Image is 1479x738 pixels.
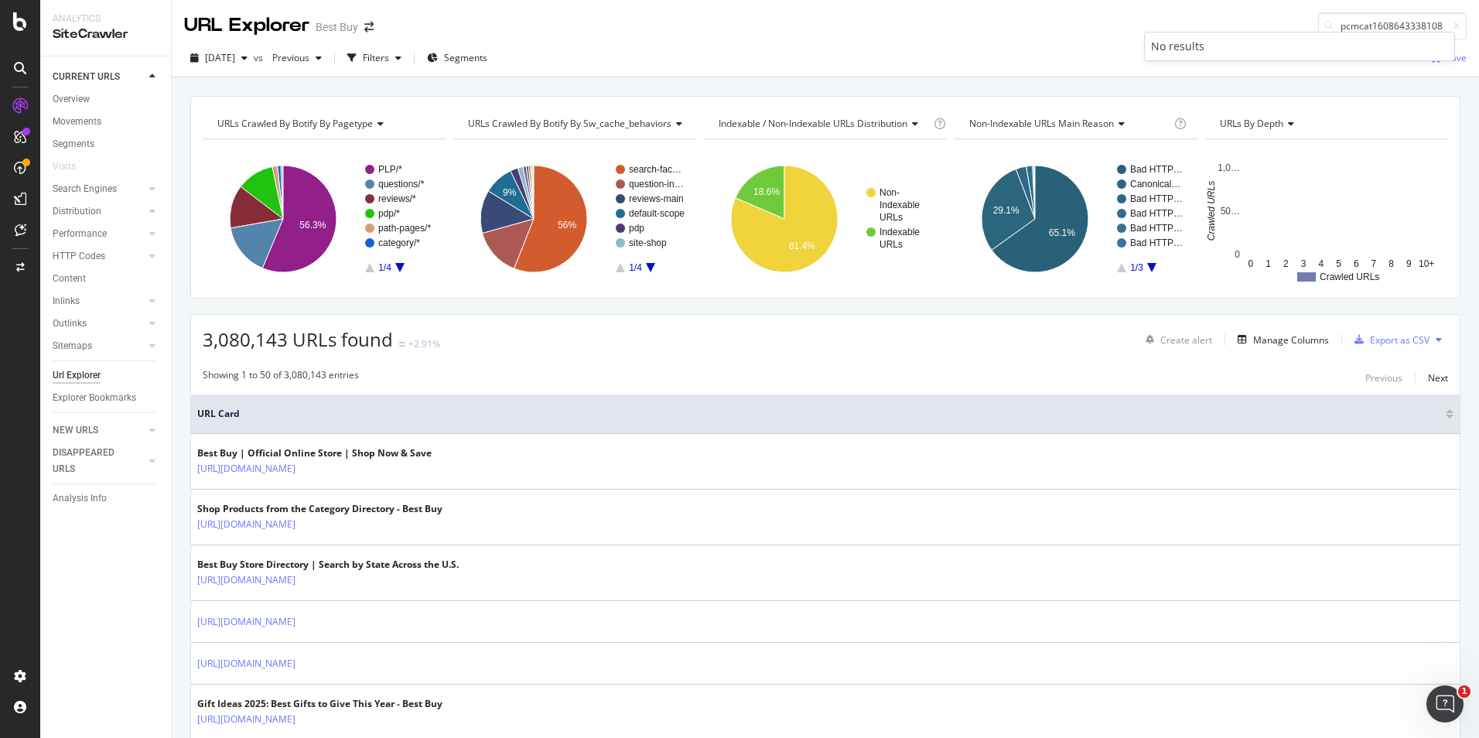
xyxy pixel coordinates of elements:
[1139,327,1212,352] button: Create alert
[197,502,442,516] div: Shop Products from the Category Directory - Best Buy
[1217,111,1434,136] h4: URLs by Depth
[1428,368,1448,387] button: Next
[53,114,101,130] div: Movements
[363,51,389,64] div: Filters
[203,326,393,352] span: 3,080,143 URLs found
[53,271,160,287] a: Content
[1206,181,1217,241] text: Crawled URLs
[1130,164,1183,175] text: Bad HTTP…
[203,152,446,286] svg: A chart.
[1458,685,1470,698] span: 1
[53,390,160,406] a: Explorer Bookmarks
[197,446,432,460] div: Best Buy | Official Online Store | Shop Now & Save
[203,368,359,387] div: Showing 1 to 50 of 3,080,143 entries
[1318,258,1324,269] text: 4
[1348,327,1429,352] button: Export as CSV
[1371,258,1377,269] text: 7
[1370,333,1429,347] div: Export as CSV
[1446,51,1467,64] div: Save
[453,152,696,286] div: A chart.
[753,186,780,197] text: 18.6%
[629,164,681,175] text: search-fac…
[378,262,391,273] text: 1/4
[421,46,494,70] button: Segments
[880,212,903,223] text: URLs
[53,422,145,439] a: NEW URLS
[1205,152,1448,286] svg: A chart.
[341,46,408,70] button: Filters
[1301,258,1307,269] text: 3
[53,248,145,265] a: HTTP Codes
[197,572,295,588] a: [URL][DOMAIN_NAME]
[1318,12,1467,39] input: Find a URL
[378,164,402,175] text: PLP/*
[53,490,107,507] div: Analysis Info
[1428,371,1448,384] div: Next
[53,203,145,220] a: Distribution
[53,136,94,152] div: Segments
[629,262,642,273] text: 1/4
[197,517,295,532] a: [URL][DOMAIN_NAME]
[716,111,931,136] h4: Indexable / Non-Indexable URLs Distribution
[53,203,101,220] div: Distribution
[197,461,295,477] a: [URL][DOMAIN_NAME]
[53,367,160,384] a: Url Explorer
[53,159,76,175] div: Visits
[704,152,947,286] svg: A chart.
[53,445,131,477] div: DISAPPEARED URLS
[197,558,459,572] div: Best Buy Store Directory | Search by State Across the U.S.
[254,51,266,64] span: vs
[1235,249,1240,260] text: 0
[205,51,235,64] span: 2025 Sep. 2nd
[399,342,405,347] img: Equal
[197,697,442,711] div: Gift Ideas 2025: Best Gifts to Give This Year - Best Buy
[1220,117,1283,130] span: URLs by Depth
[53,226,145,242] a: Performance
[53,293,80,309] div: Inlinks
[1253,333,1329,347] div: Manage Columns
[1354,258,1359,269] text: 6
[1283,258,1289,269] text: 2
[719,117,907,130] span: Indexable / Non-Indexable URLs distribution
[408,337,440,350] div: +2.91%
[316,19,358,35] div: Best Buy
[53,338,145,354] a: Sitemaps
[184,46,254,70] button: [DATE]
[197,656,295,671] a: [URL][DOMAIN_NAME]
[53,12,159,26] div: Analytics
[1151,39,1448,54] div: No results
[558,220,576,231] text: 56%
[503,187,517,198] text: 9%
[53,271,86,287] div: Content
[53,293,145,309] a: Inlinks
[378,237,420,248] text: category/*
[629,208,685,219] text: default-scope
[629,179,684,190] text: question-in…
[1130,237,1183,248] text: Bad HTTP…
[53,367,101,384] div: Url Explorer
[1320,272,1379,282] text: Crawled URLs
[955,152,1197,286] svg: A chart.
[364,22,374,32] div: arrow-right-arrow-left
[1221,206,1240,217] text: 50…
[53,136,160,152] a: Segments
[53,159,91,175] a: Visits
[789,241,815,251] text: 81.4%
[1419,258,1434,269] text: 10+
[1426,685,1464,723] iframe: Intercom live chat
[197,407,1442,421] span: URL Card
[1130,262,1143,273] text: 1/3
[197,712,295,727] a: [URL][DOMAIN_NAME]
[1130,223,1183,234] text: Bad HTTP…
[1130,179,1180,190] text: Canonical…
[468,117,671,130] span: URLs Crawled By Botify By sw_cache_behaviors
[629,237,667,248] text: site-shop
[1336,258,1341,269] text: 5
[266,51,309,64] span: Previous
[1130,208,1183,219] text: Bad HTTP…
[629,193,684,204] text: reviews-main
